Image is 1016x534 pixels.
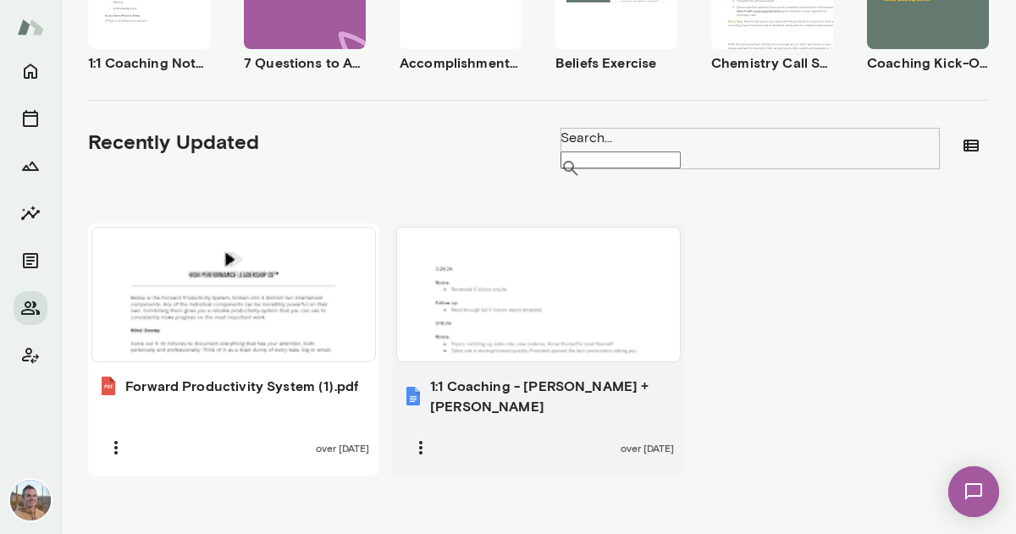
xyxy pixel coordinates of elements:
[244,52,366,73] h6: 7 Questions to Achieving Your Goals
[98,376,119,396] img: Forward Productivity System (1).pdf
[14,54,47,88] button: Home
[14,196,47,230] button: Insights
[88,52,210,73] h6: 1:1 Coaching Notes
[17,11,44,43] img: Mento
[88,128,259,155] h5: Recently Updated
[555,52,677,73] h6: Beliefs Exercise
[867,52,989,73] h6: Coaching Kick-Off | Coaching Agreement
[10,480,51,520] img: Adam Griffin
[560,128,940,148] label: Search...
[316,441,369,454] span: over [DATE]
[14,244,47,278] button: Documents
[14,102,47,135] button: Sessions
[400,52,522,73] h6: Accomplishment Tracker
[403,386,423,406] img: 1:1 Coaching - Adam + Taylor
[14,339,47,372] button: Client app
[711,52,833,73] h6: Chemistry Call Self-Assessment [Coaches only]
[125,376,358,396] h6: Forward Productivity System (1).pdf
[430,376,674,416] h6: 1:1 Coaching - [PERSON_NAME] + [PERSON_NAME]
[14,291,47,325] button: Members
[14,149,47,183] button: Growth Plan
[621,441,674,454] span: over [DATE]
